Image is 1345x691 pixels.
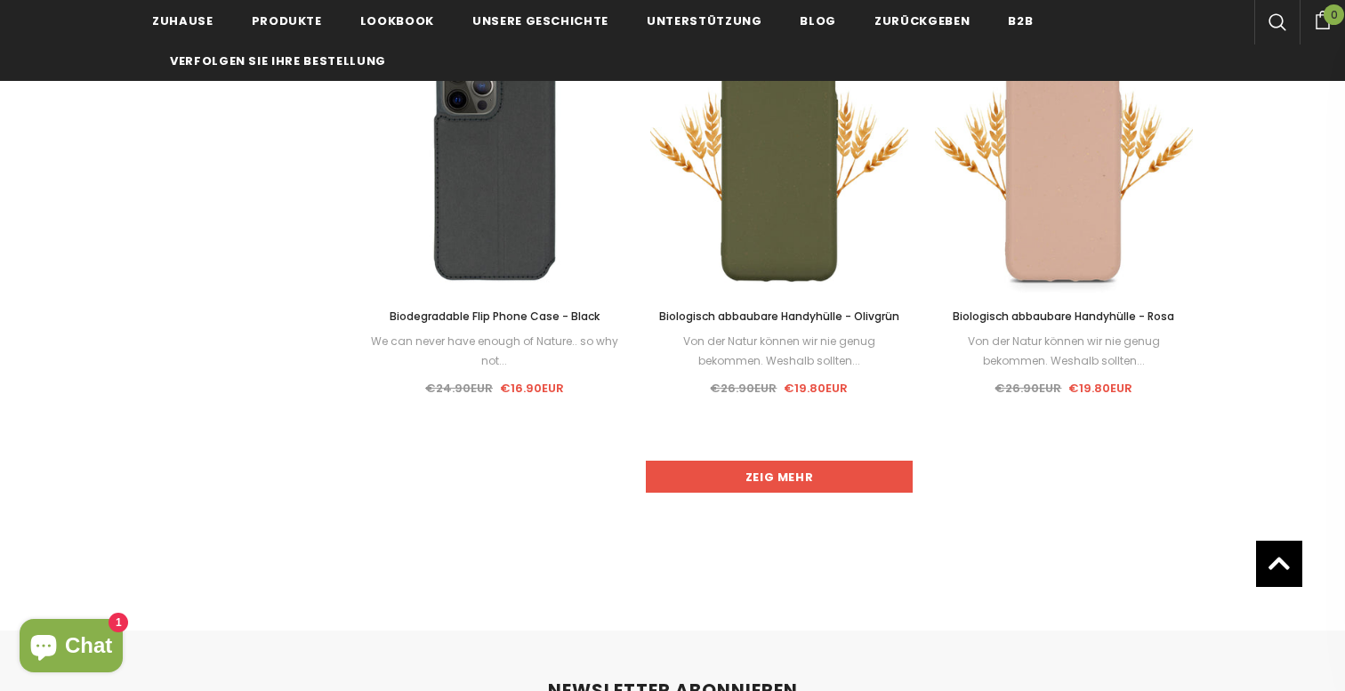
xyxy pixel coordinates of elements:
span: Unsere Geschichte [472,12,608,29]
span: €19.80EUR [1068,380,1132,397]
div: Von der Natur können wir nie genug bekommen. Weshalb sollten... [935,332,1193,371]
span: Zuhause [152,12,213,29]
span: €26.90EUR [995,380,1061,397]
a: Verfolgen Sie Ihre Bestellung [170,40,386,80]
span: Blog [800,12,836,29]
span: Biologisch abbaubare Handyhülle - Olivgrün [659,309,899,324]
span: 0 [1324,4,1344,25]
span: B2B [1008,12,1033,29]
a: Biologisch abbaubare Handyhülle - Rosa [935,307,1193,326]
span: Zurückgeben [874,12,970,29]
span: €16.90EUR [500,380,564,397]
span: Lookbook [360,12,434,29]
div: Von der Natur können wir nie genug bekommen. Weshalb sollten... [650,332,908,371]
span: Produkte [252,12,322,29]
span: Biologisch abbaubare Handyhülle - Rosa [953,309,1174,324]
span: €26.90EUR [710,380,777,397]
div: We can never have enough of Nature.. so why not... [366,332,624,371]
span: €19.80EUR [784,380,848,397]
a: Biodegradable Flip Phone Case - Black [366,307,624,326]
span: Verfolgen Sie Ihre Bestellung [170,52,386,69]
inbox-online-store-chat: Onlineshop-Chat von Shopify [14,619,128,677]
span: €24.90EUR [425,380,493,397]
a: 0 [1300,8,1345,29]
span: Biodegradable Flip Phone Case - Black [390,309,600,324]
a: Biologisch abbaubare Handyhülle - Olivgrün [650,307,908,326]
span: Unterstützung [647,12,761,29]
a: Zeig mehr [646,461,913,493]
